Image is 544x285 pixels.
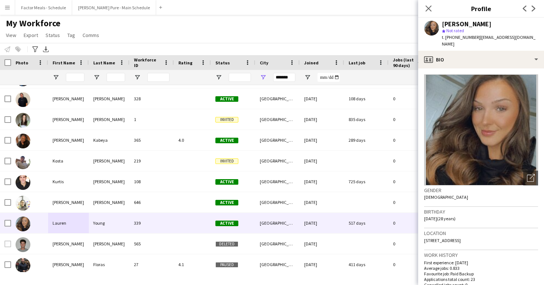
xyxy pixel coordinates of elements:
[255,254,300,275] div: [GEOGRAPHIC_DATA]
[255,88,300,109] div: [GEOGRAPHIC_DATA]
[300,171,344,192] div: [DATE]
[344,88,389,109] div: 108 days
[442,34,480,40] span: t. [PHONE_NUMBER]
[89,234,130,254] div: [PERSON_NAME]
[174,130,211,150] div: 4.0
[15,0,72,15] button: Factor Meals - Schedule
[300,151,344,171] div: [DATE]
[107,73,125,82] input: Last Name Filter Input
[6,18,60,29] span: My Workforce
[6,32,16,38] span: View
[424,238,461,243] span: [STREET_ADDRESS]
[130,192,174,212] div: 646
[300,109,344,130] div: [DATE]
[255,151,300,171] div: [GEOGRAPHIC_DATA]
[41,45,50,54] app-action-btn: Export XLSX
[255,234,300,254] div: [GEOGRAPHIC_DATA]
[215,262,238,268] span: Paused
[16,113,30,128] img: Kaye Sutherland
[31,45,40,54] app-action-btn: Advanced filters
[215,241,238,247] span: Deleted
[424,216,456,221] span: [DATE] (28 years)
[16,60,28,66] span: Photo
[174,254,211,275] div: 4.1
[215,96,238,102] span: Active
[424,194,468,200] span: [DEMOGRAPHIC_DATA]
[389,213,437,233] div: 0
[134,74,141,81] button: Open Filter Menu
[80,30,102,40] a: Comms
[16,134,30,148] img: Ketsia Kabeya
[255,171,300,192] div: [GEOGRAPHIC_DATA]
[67,32,75,38] span: Tag
[66,73,84,82] input: First Name Filter Input
[424,276,538,282] p: Applications total count: 23
[389,109,437,130] div: 0
[215,179,238,185] span: Active
[304,74,311,81] button: Open Filter Menu
[130,171,174,192] div: 108
[48,234,89,254] div: [PERSON_NAME]
[64,30,78,40] a: Tag
[349,60,365,66] span: Last job
[130,213,174,233] div: 339
[48,130,89,150] div: [PERSON_NAME]
[344,130,389,150] div: 289 days
[389,254,437,275] div: 0
[229,73,251,82] input: Status Filter Input
[89,130,130,150] div: Kabeya
[3,30,19,40] a: View
[260,74,266,81] button: Open Filter Menu
[389,151,437,171] div: 0
[260,60,268,66] span: City
[424,208,538,215] h3: Birthday
[48,254,89,275] div: [PERSON_NAME]
[4,241,11,247] input: Row Selection is disabled for this row (unchecked)
[300,234,344,254] div: [DATE]
[255,109,300,130] div: [GEOGRAPHIC_DATA]
[418,51,544,68] div: Bio
[46,32,60,38] span: Status
[215,74,222,81] button: Open Filter Menu
[344,109,389,130] div: 835 days
[147,73,169,82] input: Workforce ID Filter Input
[16,258,30,273] img: Louis Floras
[389,130,437,150] div: 0
[255,130,300,150] div: [GEOGRAPHIC_DATA]
[16,196,30,211] img: Laura Londono
[389,234,437,254] div: 0
[389,192,437,212] div: 0
[389,171,437,192] div: 0
[424,265,538,271] p: Average jobs: 0.833
[215,60,230,66] span: Status
[16,237,30,252] img: Liam Boyes
[134,57,161,68] span: Workforce ID
[300,213,344,233] div: [DATE]
[344,171,389,192] div: 725 days
[130,234,174,254] div: 565
[300,130,344,150] div: [DATE]
[273,73,295,82] input: City Filter Input
[424,230,538,237] h3: Location
[300,254,344,275] div: [DATE]
[215,200,238,205] span: Active
[442,34,535,47] span: | [EMAIL_ADDRESS][DOMAIN_NAME]
[83,32,99,38] span: Comms
[424,187,538,194] h3: Gender
[446,28,464,33] span: Not rated
[89,151,130,171] div: [PERSON_NAME]
[255,213,300,233] div: [GEOGRAPHIC_DATA]
[24,32,38,38] span: Export
[48,151,89,171] div: Kosta
[89,88,130,109] div: [PERSON_NAME]
[215,158,238,164] span: Invited
[48,171,89,192] div: Kurtis
[89,109,130,130] div: [PERSON_NAME]
[424,271,538,276] p: Favourite job: Paid Backup
[93,74,100,81] button: Open Filter Menu
[16,175,30,190] img: Kurtis Leon Baker
[130,254,174,275] div: 27
[215,138,238,143] span: Active
[89,171,130,192] div: [PERSON_NAME]
[21,30,41,40] a: Export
